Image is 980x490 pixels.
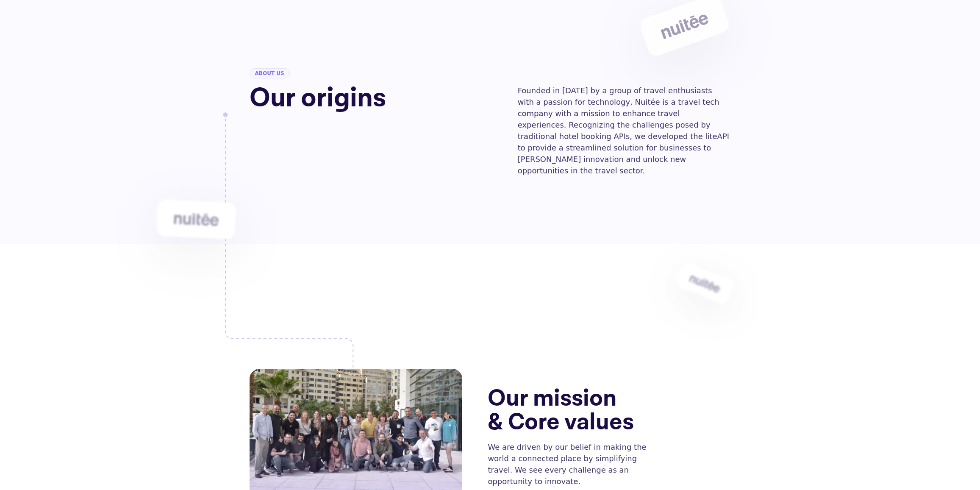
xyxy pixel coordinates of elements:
h1: Our origins [250,85,467,112]
p: Founded in [DATE] by a group of travel enthusiasts with a passion for technology, Nuitée is a tra... [518,85,731,176]
span: about us [250,68,290,78]
p: We are driven by our belief in making the world a connected place by simplifying travel. We see e... [488,441,658,487]
h2: Our mission & Core values [488,387,730,434]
